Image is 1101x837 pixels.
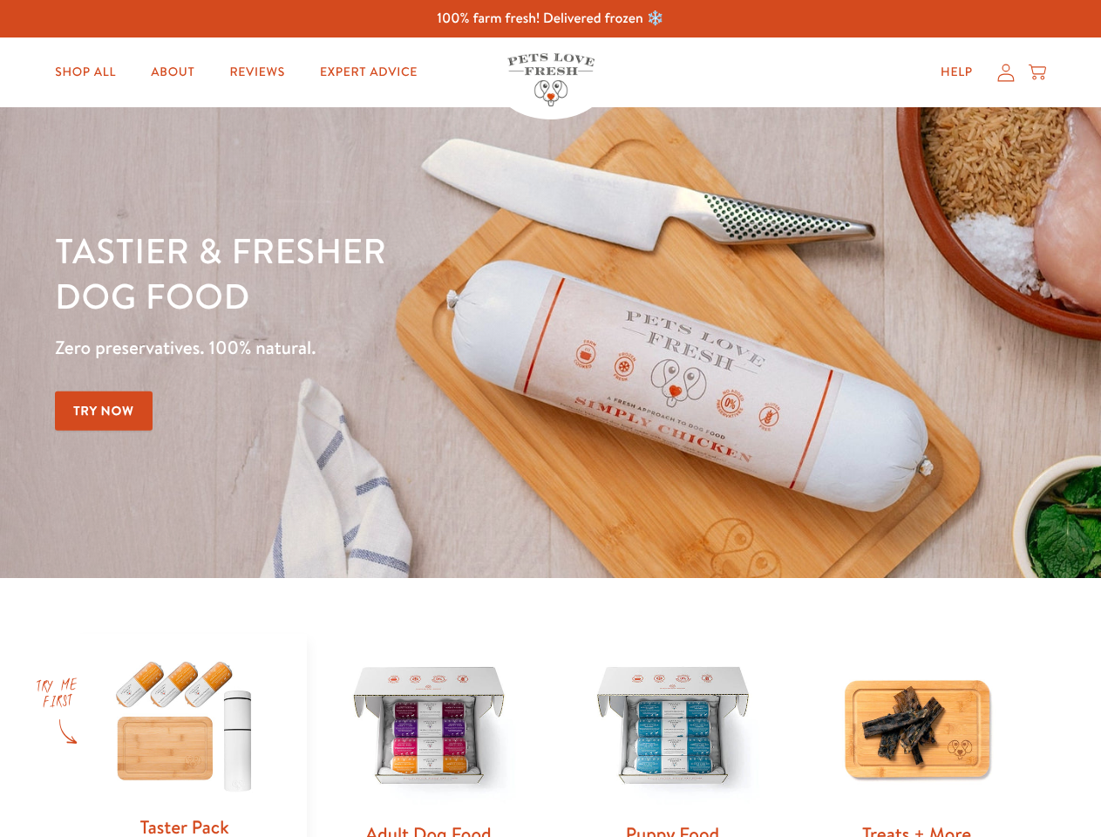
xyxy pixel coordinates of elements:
a: About [137,55,208,90]
p: Zero preservatives. 100% natural. [55,332,716,364]
a: Help [927,55,987,90]
a: Try Now [55,391,153,431]
a: Shop All [41,55,130,90]
img: Pets Love Fresh [507,53,595,106]
a: Reviews [215,55,298,90]
h1: Tastier & fresher dog food [55,228,716,318]
a: Expert Advice [306,55,432,90]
